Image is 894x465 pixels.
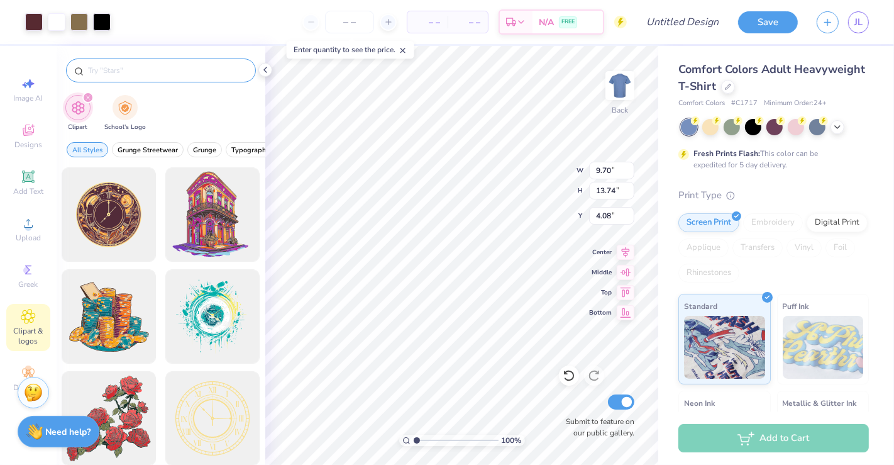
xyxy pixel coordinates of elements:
[589,308,612,317] span: Bottom
[678,62,865,94] span: Comfort Colors Adult Heavyweight T-Shirt
[684,300,717,313] span: Standard
[14,140,42,150] span: Designs
[743,213,803,232] div: Embroidery
[539,16,554,29] span: N/A
[807,213,868,232] div: Digital Print
[71,101,86,115] img: Clipart Image
[13,383,43,393] span: Decorate
[6,326,50,346] span: Clipart & logos
[46,426,91,438] strong: Need help?
[854,15,863,30] span: JL
[16,233,41,243] span: Upload
[104,95,146,132] button: filter button
[731,98,758,109] span: # C1717
[732,238,783,257] div: Transfers
[783,316,864,379] img: Puff Ink
[65,95,91,132] button: filter button
[589,288,612,297] span: Top
[118,145,178,155] span: Grunge Streetwear
[678,188,869,203] div: Print Type
[69,123,88,132] span: Clipart
[415,16,440,29] span: – –
[455,16,480,29] span: – –
[786,238,822,257] div: Vinyl
[693,148,848,171] div: This color can be expedited for 5 day delivery.
[226,142,275,157] button: filter button
[87,64,248,77] input: Try "Stars"
[738,11,798,33] button: Save
[104,95,146,132] div: filter for School's Logo
[13,186,43,196] span: Add Text
[678,264,739,283] div: Rhinestones
[118,101,132,115] img: School's Logo Image
[187,142,222,157] button: filter button
[193,145,216,155] span: Grunge
[678,98,725,109] span: Comfort Colors
[678,238,729,257] div: Applique
[502,435,522,446] span: 100 %
[559,416,634,439] label: Submit to feature on our public gallery.
[783,300,809,313] span: Puff Ink
[607,73,632,98] img: Back
[231,145,270,155] span: Typography
[589,268,612,277] span: Middle
[112,142,184,157] button: filter button
[287,41,414,59] div: Enter quantity to see the price.
[825,238,855,257] div: Foil
[72,145,102,155] span: All Styles
[783,396,857,410] span: Metallic & Glitter Ink
[684,316,765,379] img: Standard
[693,148,760,159] strong: Fresh Prints Flash:
[589,248,612,257] span: Center
[678,213,739,232] div: Screen Print
[65,95,91,132] div: filter for Clipart
[612,104,628,116] div: Back
[104,123,146,132] span: School's Logo
[67,142,108,157] button: filter button
[561,18,575,26] span: FREE
[764,98,827,109] span: Minimum Order: 24 +
[325,11,374,33] input: – –
[636,9,729,35] input: Untitled Design
[684,396,715,410] span: Neon Ink
[14,93,43,103] span: Image AI
[848,11,869,33] a: JL
[19,279,38,289] span: Greek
